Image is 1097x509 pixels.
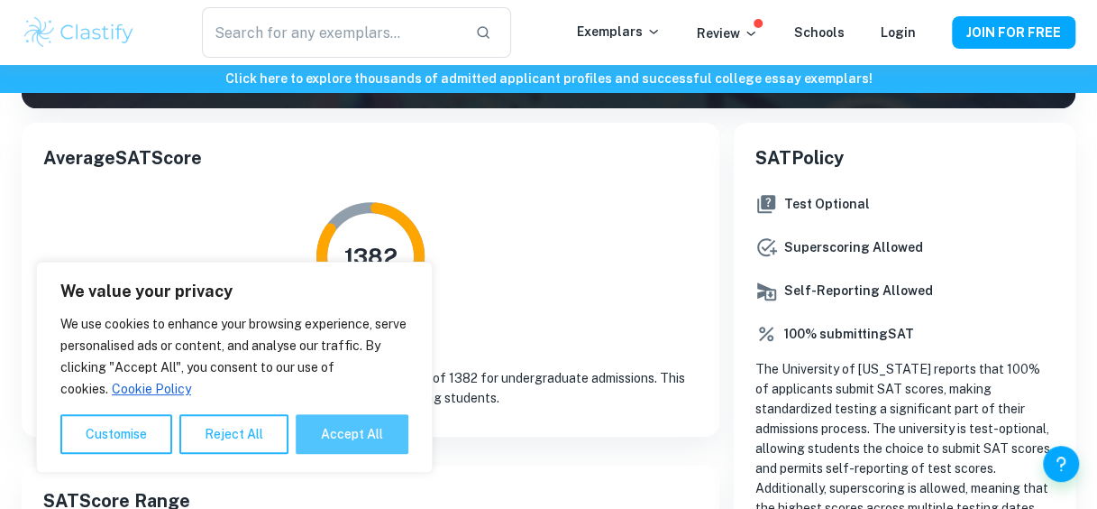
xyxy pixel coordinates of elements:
div: We value your privacy [36,262,433,473]
p: We value your privacy [60,281,408,302]
h6: Self-Reporting Allowed [784,281,933,301]
img: Clastify logo [22,14,136,51]
a: Cookie Policy [111,381,192,397]
input: Search for any exemplars... [202,7,460,58]
button: JOIN FOR FREE [952,16,1075,49]
p: Exemplars [577,22,661,42]
button: Customise [60,414,172,454]
h2: SAT Policy [755,144,1054,171]
h6: 100 % submitting SAT [784,324,914,344]
p: We use cookies to enhance your browsing experience, serve personalised ads or content, and analys... [60,313,408,400]
h6: Click here to explore thousands of admitted applicant profiles and successful college essay exemp... [4,69,1093,88]
a: Schools [794,25,845,40]
p: Review [697,23,758,43]
h6: Superscoring Allowed [784,237,923,257]
button: Reject All [179,414,288,454]
button: Help and Feedback [1043,446,1079,482]
button: Accept All [296,414,408,454]
h2: Average SAT Score [43,144,698,171]
a: Login [881,25,916,40]
h6: Test Optional [784,194,870,214]
tspan: 1382 [344,243,398,270]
